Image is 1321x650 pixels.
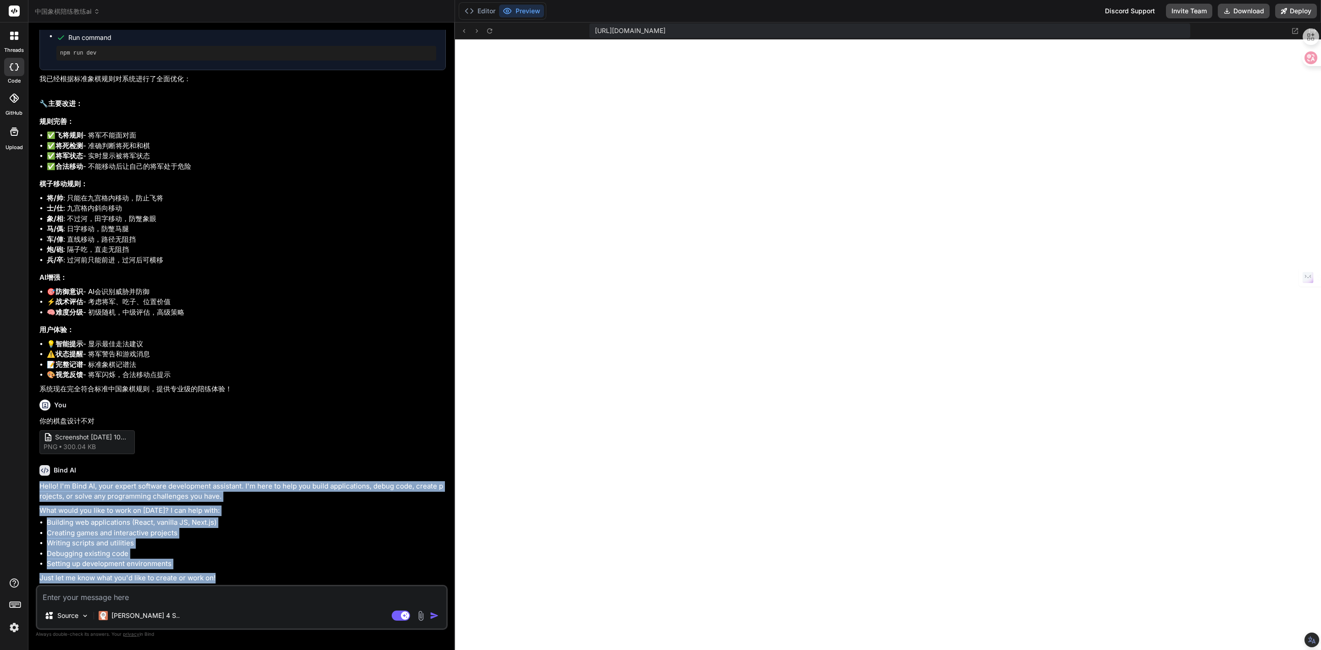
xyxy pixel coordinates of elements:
li: Building web applications (React, vanilla JS, Next.js) [47,517,446,528]
strong: 将/帅 [47,194,63,202]
li: ⚠️ - 将军警告和游戏消息 [47,349,446,360]
span: [URL][DOMAIN_NAME] [595,26,666,35]
h3: 用户体验： [39,325,446,335]
strong: 将军状态 [56,151,83,160]
strong: 主要改进 [48,99,76,108]
span: Screenshot [DATE] 100616 [55,433,128,442]
li: ⚡ - 考虑将军、吃子、位置价值 [47,297,446,307]
span: 300.04 KB [63,442,96,451]
strong: 马/傌 [47,224,63,233]
li: 🎯 - AI会识别威胁并防御 [47,287,446,297]
button: Invite Team [1166,4,1212,18]
h6: Bind AI [54,466,76,475]
pre: npm run dev [60,50,433,57]
h3: 规则完善： [39,117,446,127]
h6: You [54,400,67,410]
strong: 状态提醒 [56,350,83,358]
span: png [44,442,57,451]
li: ✅ - 准确判断将死和和棋 [47,141,446,151]
button: Preview [499,5,544,17]
span: privacy [123,631,139,637]
li: 📝 - 标准象棋记谱法 [47,360,446,370]
strong: 飞将规则 [56,131,83,139]
strong: 视觉反馈 [56,370,83,379]
img: Pick Models [81,612,89,620]
li: ✅ - 不能移动后让自己的将军处于危险 [47,161,446,172]
label: code [8,77,21,85]
p: [PERSON_NAME] 4 S.. [111,611,180,620]
strong: 车/俥 [47,235,63,244]
label: threads [4,46,24,54]
strong: 象/相 [47,214,63,223]
li: 🎨 - 将军闪烁，合法移动点提示 [47,370,446,380]
strong: 完整记谱 [56,360,83,369]
li: ✅ - 将军不能面对面 [47,130,446,141]
li: : 不过河，田字移动，防蹩象眼 [47,214,446,224]
p: Hello! I'm Bind AI, your expert software development assistant. I'm here to help you build applic... [39,481,446,502]
iframe: Preview [455,39,1321,650]
li: : 九宫格内斜向移动 [47,203,446,214]
h2: 🔧 ： [39,99,446,109]
h3: AI增强： [39,272,446,283]
li: : 日字移动，防蹩马腿 [47,224,446,234]
strong: 炮/砲 [47,245,63,254]
li: : 隔子吃，直走无阻挡 [47,244,446,255]
li: ✅ - 实时显示被将军状态 [47,151,446,161]
img: icon [430,611,439,620]
strong: 士/仕 [47,204,63,212]
strong: 合法移动 [56,162,83,171]
p: 你的棋盘设计不对 [39,416,446,427]
p: Always double-check its answers. Your in Bind [36,630,448,639]
span: Run command [68,33,436,42]
p: What would you like to work on [DATE]? I can help with: [39,506,446,516]
li: Writing scripts and utilities [47,538,446,549]
li: 🧠 - 初级随机，中级评估，高级策略 [47,307,446,318]
div: Discord Support [1099,4,1160,18]
button: Deploy [1275,4,1317,18]
li: 💡 - 显示最佳走法建议 [47,339,446,350]
strong: 难度分级 [56,308,83,317]
span: 中国象棋陪练教练ai [35,7,100,16]
p: Just let me know what you'd like to create or work on! [39,573,446,583]
img: attachment [416,611,426,621]
li: Setting up development environments [47,559,446,569]
label: GitHub [6,109,22,117]
strong: 兵/卒 [47,256,63,264]
button: Editor [461,5,499,17]
button: Download [1218,4,1270,18]
strong: 智能提示 [56,339,83,348]
li: : 直线移动，路径无阻挡 [47,234,446,245]
h3: 棋子移动规则： [39,179,446,189]
li: Debugging existing code [47,549,446,559]
label: Upload [6,144,23,151]
img: settings [6,620,22,635]
img: Claude 4 Sonnet [99,611,108,620]
p: 我已经根据标准象棋规则对系统进行了全面优化： [39,74,446,84]
strong: 将死检测 [56,141,83,150]
p: Source [57,611,78,620]
strong: 防御意识 [56,287,83,296]
strong: 战术评估 [56,297,83,306]
li: : 过河前只能前进，过河后可横移 [47,255,446,266]
li: Creating games and interactive projects [47,528,446,539]
p: 系统现在完全符合标准中国象棋规则，提供专业级的陪练体验！ [39,384,446,394]
li: : 只能在九宫格内移动，防止飞将 [47,193,446,204]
